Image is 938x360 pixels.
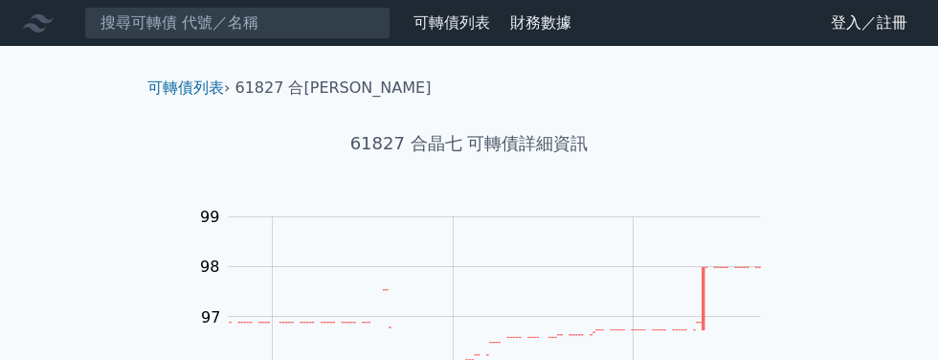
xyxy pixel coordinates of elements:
a: 登入／註冊 [815,8,923,38]
tspan: 99 [200,208,219,226]
tspan: 98 [200,258,219,276]
h1: 61827 合晶七 可轉債詳細資訊 [132,130,806,157]
a: 可轉債列表 [413,13,490,32]
tspan: 97 [201,308,220,326]
li: 61827 合[PERSON_NAME] [235,77,432,100]
a: 可轉債列表 [147,79,224,97]
a: 財務數據 [510,13,571,32]
input: 搜尋可轉債 代號／名稱 [84,7,391,39]
li: › [147,77,230,100]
